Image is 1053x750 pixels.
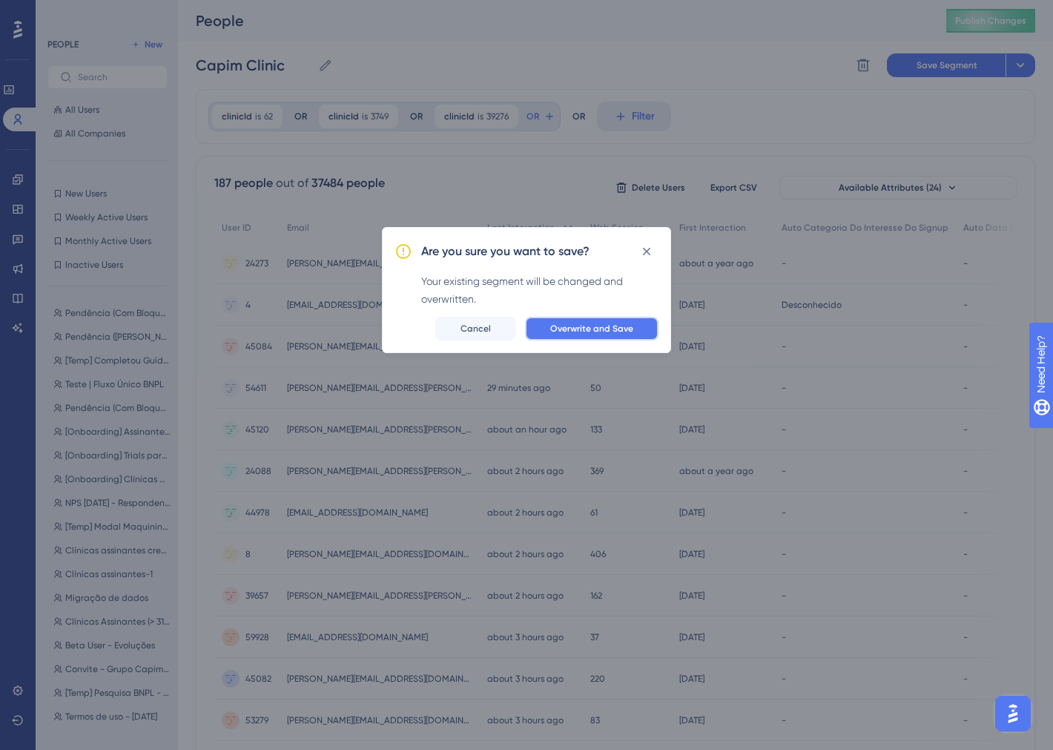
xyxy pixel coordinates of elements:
[461,323,491,335] span: Cancel
[550,323,633,335] span: Overwrite and Save
[991,691,1035,736] iframe: UserGuiding AI Assistant Launcher
[421,243,590,260] h2: Are you sure you want to save?
[421,272,658,308] div: Your existing segment will be changed and overwritten.
[35,4,93,22] span: Need Help?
